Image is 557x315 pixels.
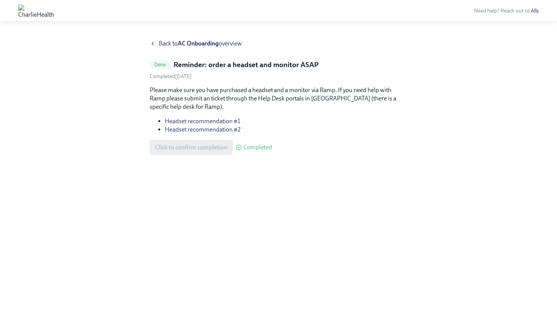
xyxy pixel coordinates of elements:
h5: Reminder: order a headset and monitor ASAP [174,60,319,70]
span: Back to overview [159,39,242,48]
a: Headset recommendation #1 [165,118,240,125]
span: Monday, October 13th 2025, 10:07 am [150,73,192,80]
a: Headset recommendation #2 [165,126,241,133]
p: Please make sure you have purchased a headset and a monitor via Ramp. If you need help with Ramp ... [150,86,407,111]
span: Need help? Reach out to [474,8,539,14]
a: Ally [531,8,539,14]
img: CharlieHealth [18,5,54,17]
strong: AC Onboarding [178,40,219,47]
span: Completed [243,144,272,150]
a: Back toAC Onboardingoverview [150,39,407,48]
span: Done [150,62,171,67]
